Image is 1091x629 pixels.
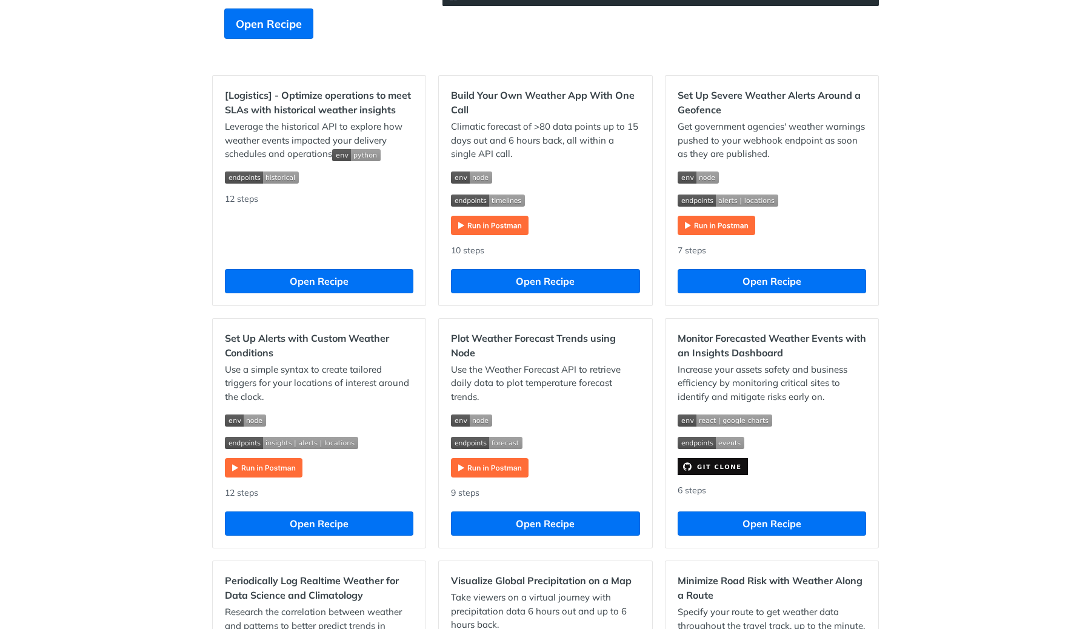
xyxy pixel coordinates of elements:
button: Open Recipe [225,511,413,536]
img: Run in Postman [451,216,529,235]
img: env [678,171,719,184]
div: 7 steps [678,244,866,257]
span: Open Recipe [236,16,302,32]
img: endpoint [225,171,299,184]
p: Increase your assets safety and business efficiency by monitoring critical sites to identify and ... [678,363,866,404]
div: 12 steps [225,193,413,257]
img: endpoint [678,437,744,449]
span: Expand image [451,413,639,427]
img: env [225,414,266,427]
img: env [451,171,492,184]
img: endpoint [451,195,525,207]
p: Leverage the historical API to explore how weather events impacted your delivery schedules and op... [225,120,413,161]
span: Expand image [332,148,381,159]
a: Expand image [451,219,529,230]
span: Expand image [451,436,639,450]
button: Open Recipe [678,511,866,536]
span: Expand image [225,413,413,427]
span: Expand image [451,170,639,184]
button: Open Recipe [678,269,866,293]
img: endpoint [678,195,778,207]
button: Open Recipe [224,8,313,39]
h2: Visualize Global Precipitation on a Map [451,573,639,588]
img: env [332,149,381,161]
p: Climatic forecast of >80 data points up to 15 days out and 6 hours back, all within a single API ... [451,120,639,161]
span: Expand image [678,413,866,427]
p: Get government agencies' weather warnings pushed to your webhook endpoint as soon as they are pub... [678,120,866,161]
h2: [Logistics] - Optimize operations to meet SLAs with historical weather insights [225,88,413,117]
span: Expand image [451,193,639,207]
a: Expand image [451,461,529,473]
img: endpoint [451,437,522,449]
a: Expand image [678,219,755,230]
button: Open Recipe [451,511,639,536]
button: Open Recipe [225,269,413,293]
div: 6 steps [678,484,866,499]
div: 10 steps [451,244,639,257]
span: Expand image [225,436,413,450]
img: clone [678,458,748,475]
h2: Build Your Own Weather App With One Call [451,88,639,117]
div: 9 steps [451,487,639,499]
p: Use the Weather Forecast API to retrieve daily data to plot temperature forecast trends. [451,363,639,404]
img: Run in Postman [678,216,755,235]
h2: Monitor Forecasted Weather Events with an Insights Dashboard [678,331,866,360]
button: Open Recipe [451,269,639,293]
h2: Set Up Severe Weather Alerts Around a Geofence [678,88,866,117]
span: Expand image [678,436,866,450]
span: Expand image [678,193,866,207]
img: Run in Postman [451,458,529,478]
h2: Plot Weather Forecast Trends using Node [451,331,639,360]
h2: Minimize Road Risk with Weather Along a Route [678,573,866,602]
img: env [678,414,772,427]
img: env [451,414,492,427]
span: Expand image [225,170,413,184]
a: Expand image [678,460,748,471]
h2: Periodically Log Realtime Weather for Data Science and Climatology [225,573,413,602]
div: 12 steps [225,487,413,499]
img: endpoint [225,437,358,449]
img: Run in Postman [225,458,302,478]
span: Expand image [678,170,866,184]
p: Use a simple syntax to create tailored triggers for your locations of interest around the clock. [225,363,413,404]
a: Expand image [225,461,302,473]
h2: Set Up Alerts with Custom Weather Conditions [225,331,413,360]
